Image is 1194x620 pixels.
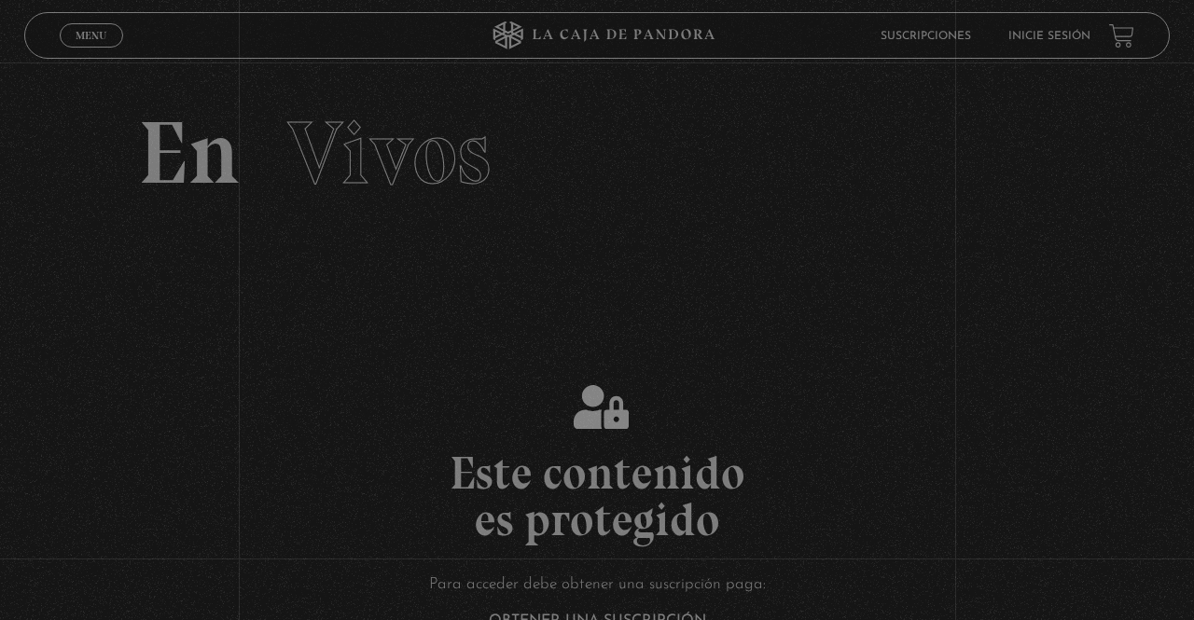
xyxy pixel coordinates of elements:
[138,109,1055,198] h2: En
[881,31,971,42] a: Suscripciones
[1109,23,1134,48] a: View your shopping cart
[76,30,106,41] span: Menu
[287,100,491,206] span: Vivos
[70,46,114,59] span: Cerrar
[1008,31,1090,42] a: Inicie sesión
